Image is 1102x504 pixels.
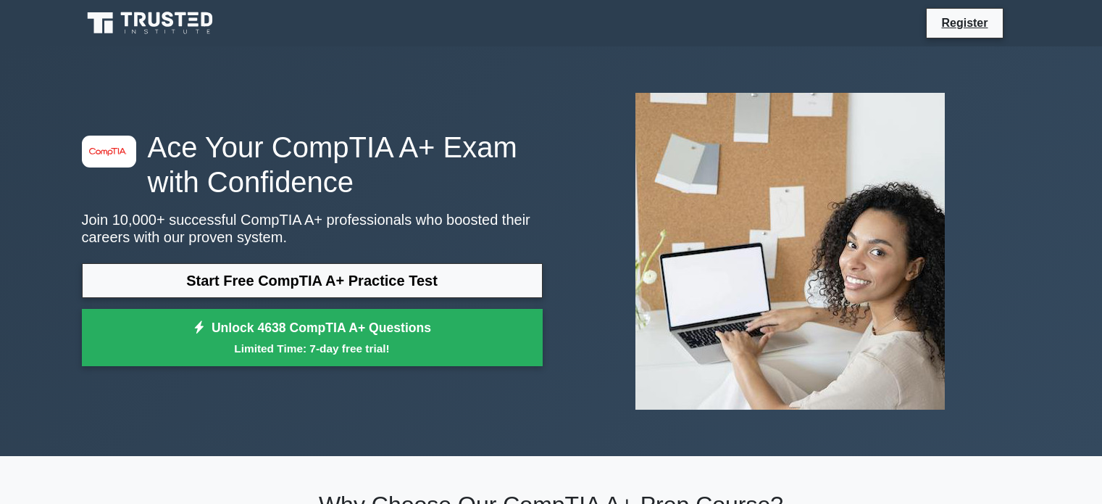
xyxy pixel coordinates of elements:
[100,340,525,357] small: Limited Time: 7-day free trial!
[82,130,543,199] h1: Ace Your CompTIA A+ Exam with Confidence
[82,263,543,298] a: Start Free CompTIA A+ Practice Test
[932,14,996,32] a: Register
[82,309,543,367] a: Unlock 4638 CompTIA A+ QuestionsLimited Time: 7-day free trial!
[82,211,543,246] p: Join 10,000+ successful CompTIA A+ professionals who boosted their careers with our proven system.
